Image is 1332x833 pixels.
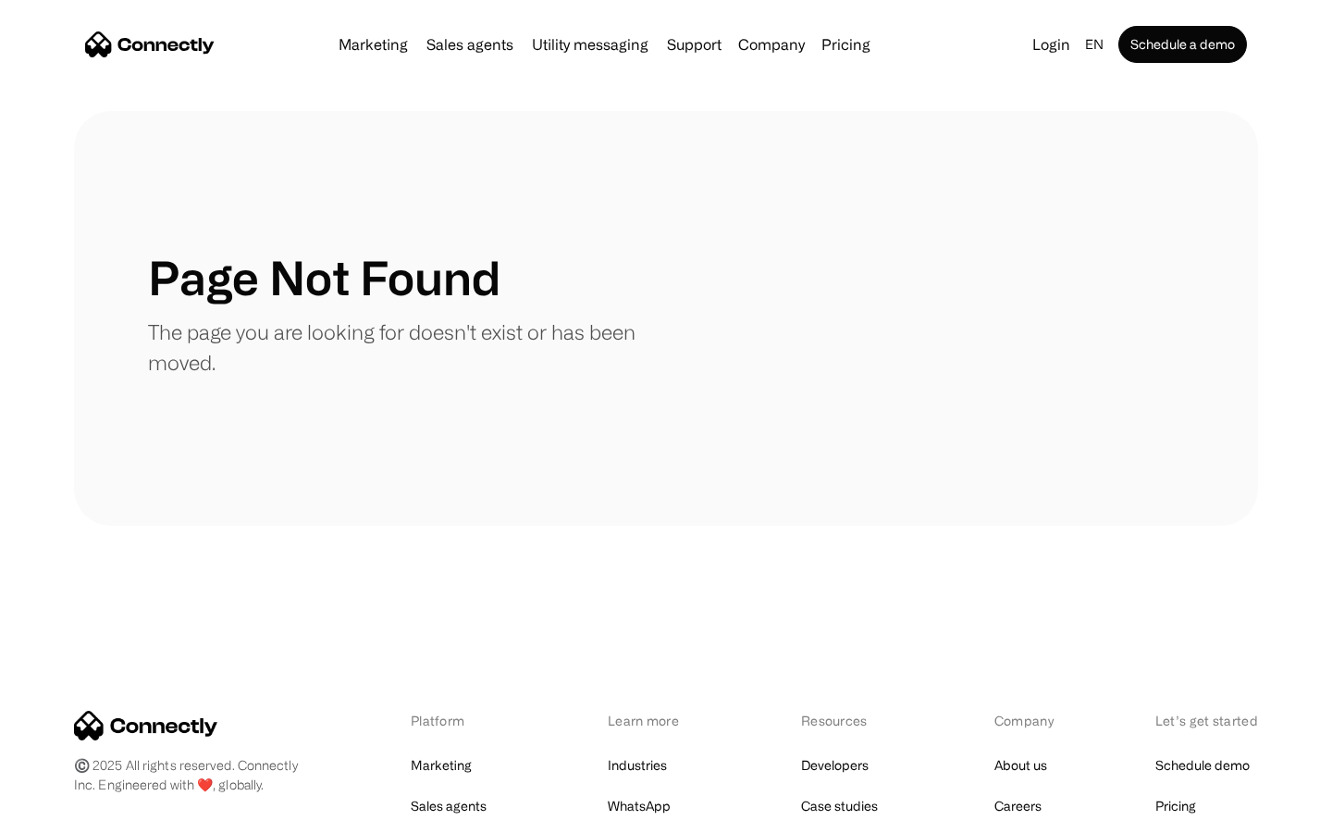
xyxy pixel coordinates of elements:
[331,37,415,52] a: Marketing
[148,250,500,305] h1: Page Not Found
[814,37,878,52] a: Pricing
[1025,31,1078,57] a: Login
[1085,31,1104,57] div: en
[1118,26,1247,63] a: Schedule a demo
[411,711,512,730] div: Platform
[608,752,667,778] a: Industries
[1155,711,1258,730] div: Let’s get started
[18,799,111,827] aside: Language selected: English
[608,711,705,730] div: Learn more
[801,793,878,819] a: Case studies
[801,711,898,730] div: Resources
[994,793,1042,819] a: Careers
[37,801,111,827] ul: Language list
[801,752,869,778] a: Developers
[411,793,487,819] a: Sales agents
[148,317,666,378] p: The page you are looking for doesn't exist or has been moved.
[411,752,472,778] a: Marketing
[608,793,671,819] a: WhatsApp
[660,37,729,52] a: Support
[419,37,521,52] a: Sales agents
[1155,752,1250,778] a: Schedule demo
[1155,793,1196,819] a: Pricing
[524,37,656,52] a: Utility messaging
[738,31,805,57] div: Company
[994,711,1059,730] div: Company
[994,752,1047,778] a: About us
